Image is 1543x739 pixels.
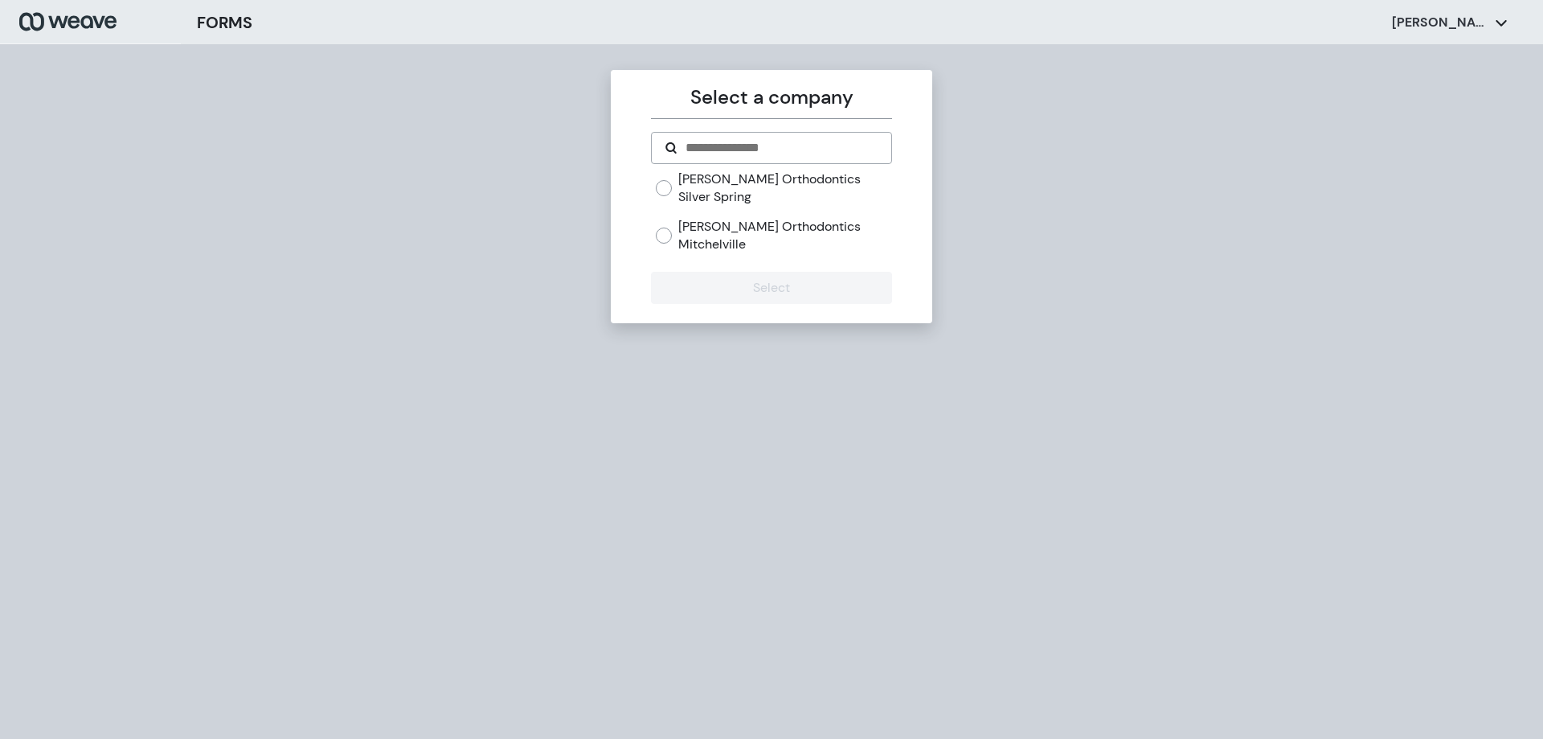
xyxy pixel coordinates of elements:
h3: FORMS [197,10,252,35]
label: [PERSON_NAME] Orthodontics Mitchelville [678,218,891,252]
p: Select a company [651,83,891,112]
label: [PERSON_NAME] Orthodontics Silver Spring [678,170,891,205]
p: [PERSON_NAME] [1392,14,1488,31]
input: Search [684,138,878,158]
button: Select [651,272,891,304]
